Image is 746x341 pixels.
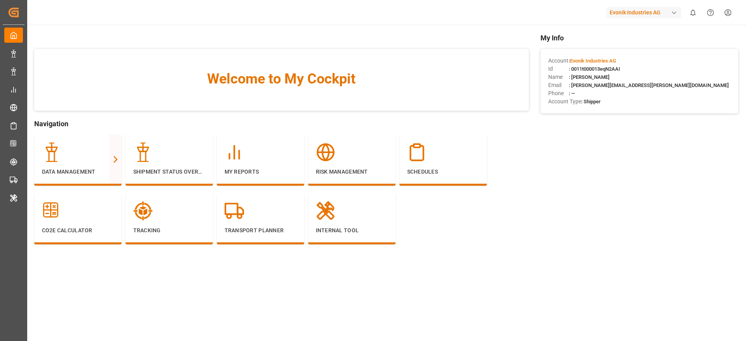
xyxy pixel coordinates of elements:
[548,57,569,65] span: Account
[316,226,388,235] p: Internal Tool
[548,73,569,81] span: Name
[607,5,684,20] button: Evonik Industries AG
[548,65,569,73] span: Id
[569,90,575,96] span: : —
[569,58,616,64] span: :
[133,168,205,176] p: Shipment Status Overview
[225,226,296,235] p: Transport Planner
[42,168,114,176] p: Data Management
[548,81,569,89] span: Email
[50,68,513,89] span: Welcome to My Cockpit
[569,66,620,72] span: : 0011t000013eqN2AAI
[42,226,114,235] p: CO2e Calculator
[569,82,729,88] span: : [PERSON_NAME][EMAIL_ADDRESS][PERSON_NAME][DOMAIN_NAME]
[34,118,529,129] span: Navigation
[570,58,616,64] span: Evonik Industries AG
[407,168,479,176] p: Schedules
[702,4,719,21] button: Help Center
[684,4,702,21] button: show 0 new notifications
[581,99,601,104] span: : Shipper
[548,89,569,97] span: Phone
[316,168,388,176] p: Risk Management
[607,7,681,18] div: Evonik Industries AG
[225,168,296,176] p: My Reports
[133,226,205,235] p: Tracking
[569,74,610,80] span: : [PERSON_NAME]
[540,33,738,43] span: My Info
[548,97,581,106] span: Account Type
